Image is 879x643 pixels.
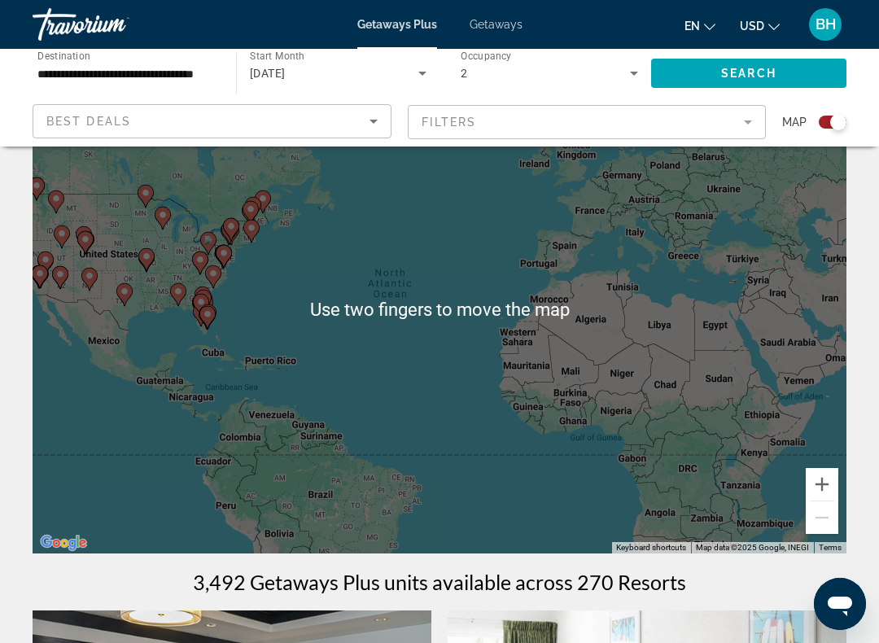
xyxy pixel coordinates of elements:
[46,112,378,131] mat-select: Sort by
[721,67,776,80] span: Search
[470,18,523,31] a: Getaways
[46,115,131,128] span: Best Deals
[461,67,467,80] span: 2
[806,468,838,501] button: Zoom in
[250,50,304,62] span: Start Month
[37,532,90,553] a: Open this area in Google Maps (opens a new window)
[37,50,90,61] span: Destination
[816,16,836,33] span: BH
[740,14,780,37] button: Change currency
[696,543,809,552] span: Map data ©2025 Google, INEGI
[806,501,838,534] button: Zoom out
[651,59,846,88] button: Search
[782,111,807,133] span: Map
[819,543,842,552] a: Terms (opens in new tab)
[684,14,715,37] button: Change language
[37,532,90,553] img: Google
[250,67,286,80] span: [DATE]
[804,7,846,42] button: User Menu
[616,542,686,553] button: Keyboard shortcuts
[461,50,512,62] span: Occupancy
[814,578,866,630] iframe: Button to launch messaging window
[357,18,437,31] a: Getaways Plus
[740,20,764,33] span: USD
[33,3,195,46] a: Travorium
[408,104,767,140] button: Filter
[193,570,686,594] h1: 3,492 Getaways Plus units available across 270 Resorts
[684,20,700,33] span: en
